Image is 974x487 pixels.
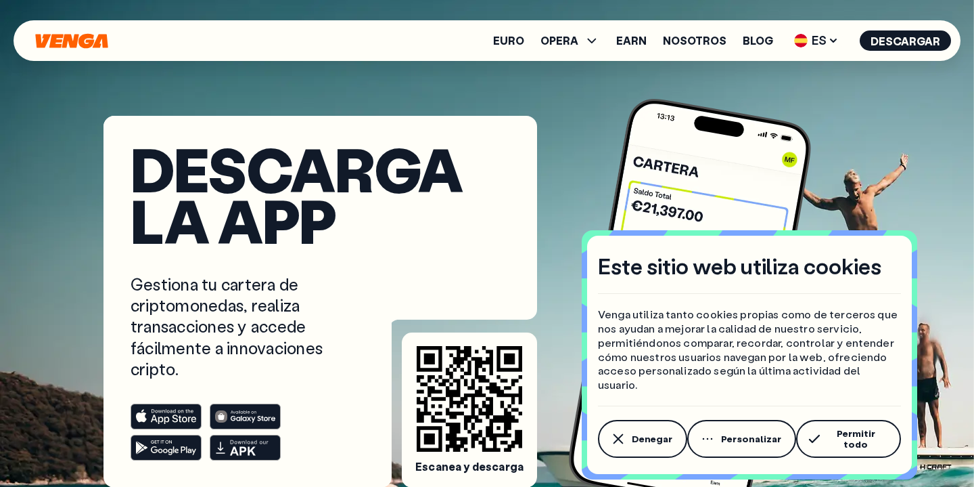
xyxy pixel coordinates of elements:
span: Personalizar [721,433,781,444]
h1: Descarga la app [131,143,510,247]
span: Escanea y descarga [415,460,524,474]
button: Denegar [598,420,687,458]
button: Permitir todo [796,420,901,458]
p: Venga utiliza tanto cookies propias como de terceros que nos ayudan a mejorar la calidad de nuest... [598,308,901,392]
h4: Este sitio web utiliza cookies [598,252,881,280]
a: Blog [743,35,773,46]
span: Denegar [632,433,672,444]
button: Personalizar [687,420,796,458]
a: Earn [616,35,647,46]
a: Euro [493,35,524,46]
span: ES [789,30,843,51]
a: Nosotros [663,35,726,46]
span: Permitir todo [825,428,886,450]
svg: Inicio [34,33,110,49]
img: flag-es [794,34,808,47]
p: Gestiona tu cartera de criptomonedas, realiza transacciones y accede fácilmente a innovaciones cr... [131,274,352,379]
button: Descargar [860,30,951,51]
span: OPERA [540,33,600,49]
span: OPERA [540,35,578,46]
